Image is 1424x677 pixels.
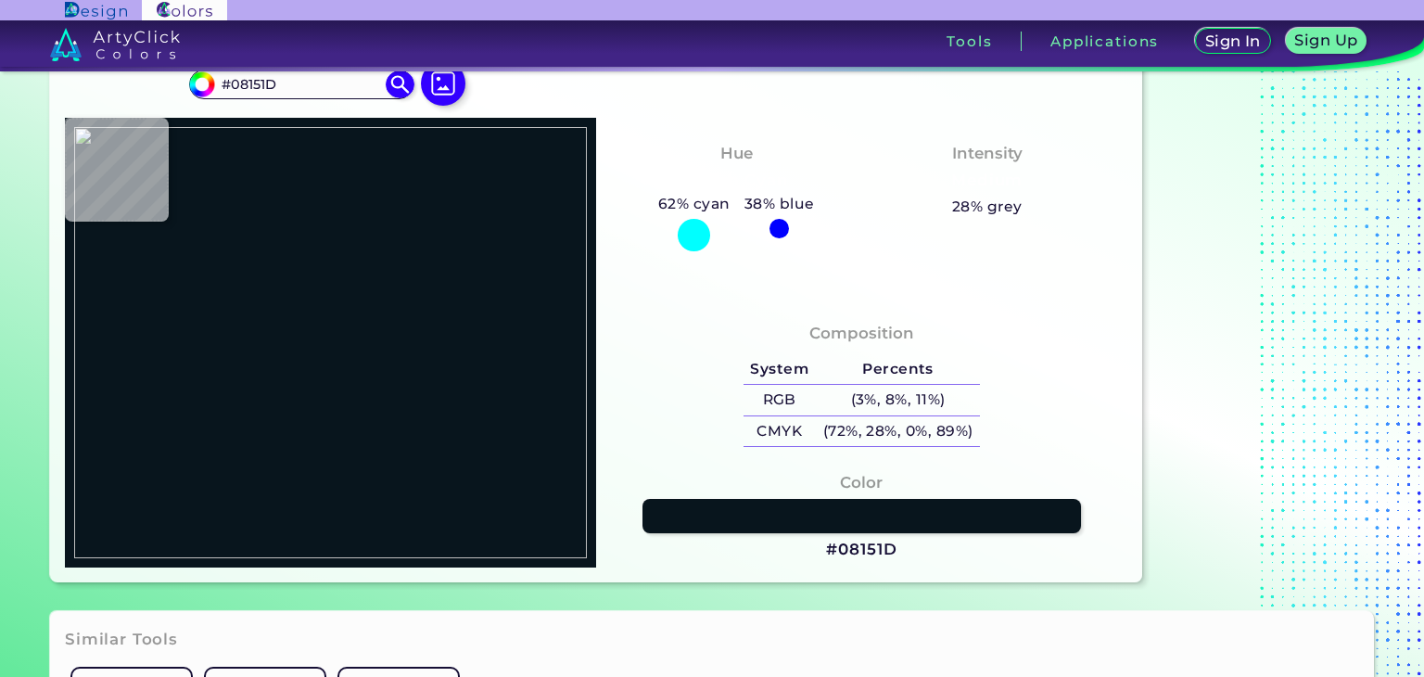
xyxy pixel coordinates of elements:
img: icon search [386,70,413,98]
input: type color.. [215,72,388,97]
h3: #08151D [826,539,896,561]
h5: 28% grey [952,195,1023,219]
h3: Similar Tools [65,629,178,651]
h4: Composition [809,320,914,347]
h5: 62% cyan [651,192,737,216]
img: 85502644-5438-41d0-8680-96410ebc5e89 [74,127,587,558]
h5: RGB [744,385,816,415]
h5: CMYK [744,416,816,447]
a: Sign Up [1290,30,1363,53]
h4: Hue [720,140,753,167]
h5: Percents [816,354,980,385]
img: logo_artyclick_colors_white.svg [50,28,181,61]
h4: Color [840,469,883,496]
h5: 38% blue [737,192,821,216]
img: icon picture [421,61,465,106]
h3: Applications [1050,34,1159,48]
h5: Sign In [1208,34,1258,48]
h3: Medium [944,170,1031,192]
h5: (72%, 28%, 0%, 89%) [816,416,980,447]
a: Sign In [1199,30,1267,53]
h4: Intensity [952,140,1023,167]
h5: System [744,354,816,385]
h3: Tools [947,34,992,48]
img: ArtyClick Design logo [65,2,127,19]
h5: Sign Up [1298,33,1355,47]
h3: Bluish Cyan [676,170,796,192]
h5: (3%, 8%, 11%) [816,385,980,415]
